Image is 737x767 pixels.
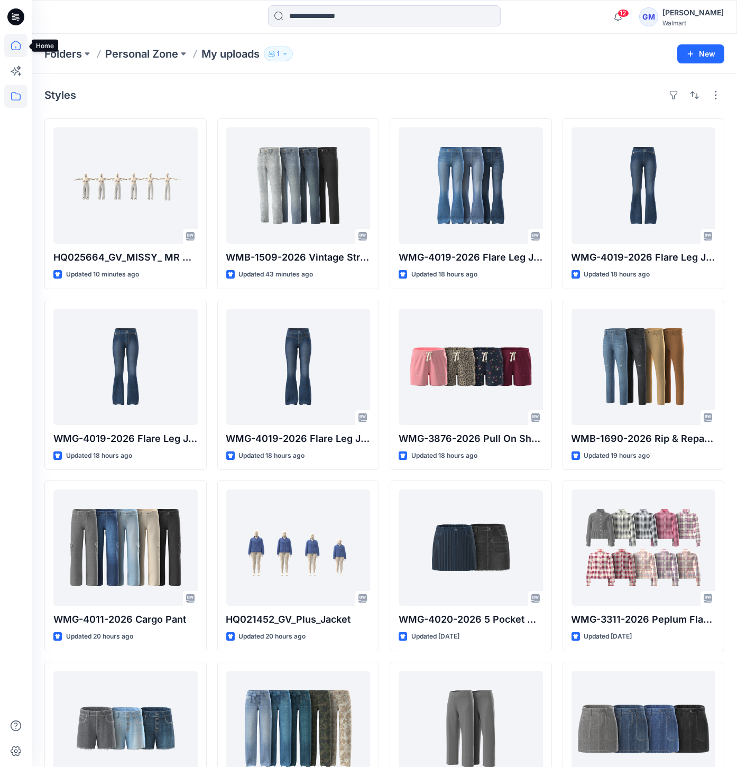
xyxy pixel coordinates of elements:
p: WMB-1690-2026 Rip & Repair [PERSON_NAME] [572,431,716,446]
p: My uploads [201,47,260,61]
p: Updated 19 hours ago [584,450,650,461]
a: WMG-4020-2026 5 Pocket Mini Skirt [399,489,543,606]
a: WMG-4019-2026 Flare Leg Jean_Opt3 [53,309,198,425]
button: New [677,44,724,63]
a: WMB-1509-2026 Vintage Straight Jean [226,127,371,244]
a: WMG-4019-2026 Flare Leg Jean_Opt1 [399,127,543,244]
p: WMG-3311-2026 Peplum Flannel Shirt [572,612,716,627]
h4: Styles [44,89,76,101]
p: WMB-1509-2026 Vintage Straight [PERSON_NAME] [226,250,371,265]
a: HQ025664_GV_MISSY_ MR UTILITY CROPPED STRAIGHT LEG [53,127,198,244]
a: WMB-1690-2026 Rip & Repair Jean [572,309,716,425]
p: WMG-4011-2026 Cargo Pant [53,612,198,627]
div: Walmart [662,19,724,27]
p: Updated [DATE] [411,631,459,642]
span: 12 [618,9,629,17]
p: WMG-4020-2026 5 Pocket Mini Skirt [399,612,543,627]
p: Updated 20 hours ago [66,631,133,642]
p: WMG-4019-2026 Flare Leg Jean_Opt1 [399,250,543,265]
p: HQ025664_GV_MISSY_ MR UTILITY CROPPED STRAIGHT LEG [53,250,198,265]
div: [PERSON_NAME] [662,6,724,19]
a: WMG-3876-2026 Pull On Short [399,309,543,425]
p: Updated 18 hours ago [239,450,305,461]
p: WMG-3876-2026 Pull On Short [399,431,543,446]
p: Updated 18 hours ago [411,450,477,461]
a: Personal Zone [105,47,178,61]
p: WMG-4019-2026 Flare Leg Jean_Opt4 [572,250,716,265]
p: Updated 18 hours ago [584,269,650,280]
p: 1 [277,48,280,60]
a: WMG-4011-2026 Cargo Pant [53,489,198,606]
p: Updated 20 hours ago [239,631,306,642]
p: HQ021452_GV_Plus_Jacket [226,612,371,627]
p: Updated 18 hours ago [411,269,477,280]
a: WMG-4019-2026 Flare Leg Jean_Opt2 [226,309,371,425]
p: Updated [DATE] [584,631,632,642]
p: Updated 43 minutes ago [239,269,314,280]
p: WMG-4019-2026 Flare Leg Jean_Opt3 [53,431,198,446]
p: WMG-4019-2026 Flare Leg Jean_Opt2 [226,431,371,446]
a: WMG-3311-2026 Peplum Flannel Shirt [572,489,716,606]
a: HQ021452_GV_Plus_Jacket [226,489,371,606]
a: Folders [44,47,82,61]
a: WMG-4019-2026 Flare Leg Jean_Opt4 [572,127,716,244]
p: Updated 10 minutes ago [66,269,139,280]
div: GM [639,7,658,26]
button: 1 [264,47,293,61]
p: Updated 18 hours ago [66,450,132,461]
